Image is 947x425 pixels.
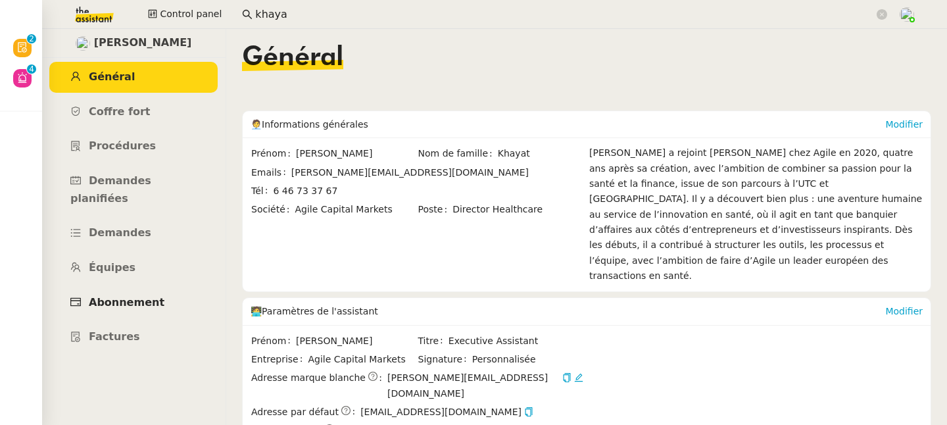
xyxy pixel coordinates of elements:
span: [PERSON_NAME] [94,34,192,52]
span: Général [89,70,135,83]
span: Paramètres de l'assistant [262,306,378,316]
button: Control panel [140,5,230,24]
span: Personnalisée [472,352,536,367]
span: Tél [251,184,273,199]
input: Rechercher [255,6,874,24]
span: Général [242,45,343,71]
span: Agile Capital Markets [308,352,416,367]
a: Demandes [49,218,218,249]
span: Demandes planifiées [70,174,151,205]
img: users%2FNTfmycKsCFdqp6LX6USf2FmuPJo2%2Favatar%2Fprofile-pic%20(1).png [900,7,914,22]
span: [PERSON_NAME] [296,334,416,349]
span: Poste [418,202,453,217]
a: Modifier [885,306,923,316]
span: Prénom [251,334,296,349]
span: Signature [418,352,472,367]
div: 🧑‍💼 [251,111,885,137]
p: 2 [29,34,34,46]
span: Emails [251,165,291,180]
a: Équipes [49,253,218,284]
span: Executive Assistant [449,334,583,349]
p: 4 [29,64,34,76]
span: Titre [418,334,449,349]
div: 🧑‍💻 [251,298,885,324]
a: Modifier [885,119,923,130]
span: Khayat [498,146,583,161]
span: [PERSON_NAME][EMAIL_ADDRESS][DOMAIN_NAME] [291,167,529,178]
span: [EMAIL_ADDRESS][DOMAIN_NAME] [360,405,533,420]
span: Director Healthcare [452,202,583,217]
span: Agile Capital Markets [295,202,416,217]
span: Adresse marque blanche [251,370,366,386]
span: Control panel [160,7,222,22]
span: Coffre fort [89,105,151,118]
span: Demandes [89,226,151,239]
span: Équipes [89,261,135,274]
span: Entreprise [251,352,308,367]
span: Nom de famille [418,146,498,161]
span: Adresse par défaut [251,405,339,420]
span: Abonnement [89,296,164,309]
div: [PERSON_NAME] a rejoint [PERSON_NAME] chez Agile en 2020, quatre ans après sa création, avec l’am... [589,145,923,284]
a: Demandes planifiées [49,166,218,214]
a: Procédures [49,131,218,162]
span: 6 46 73 37 67 [273,186,337,196]
a: Général [49,62,218,93]
a: Coffre fort [49,97,218,128]
span: Société [251,202,295,217]
span: [PERSON_NAME][EMAIL_ADDRESS][DOMAIN_NAME] [387,370,560,401]
span: Prénom [251,146,296,161]
a: Abonnement [49,287,218,318]
span: Procédures [89,139,156,152]
nz-badge-sup: 2 [27,34,36,43]
img: users%2FXPWOVq8PDVf5nBVhDcXguS2COHE3%2Favatar%2F3f89dc26-16aa-490f-9632-b2fdcfc735a1 [76,36,90,51]
nz-badge-sup: 4 [27,64,36,74]
span: Factures [89,330,140,343]
span: Informations générales [262,119,368,130]
span: [PERSON_NAME] [296,146,416,161]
